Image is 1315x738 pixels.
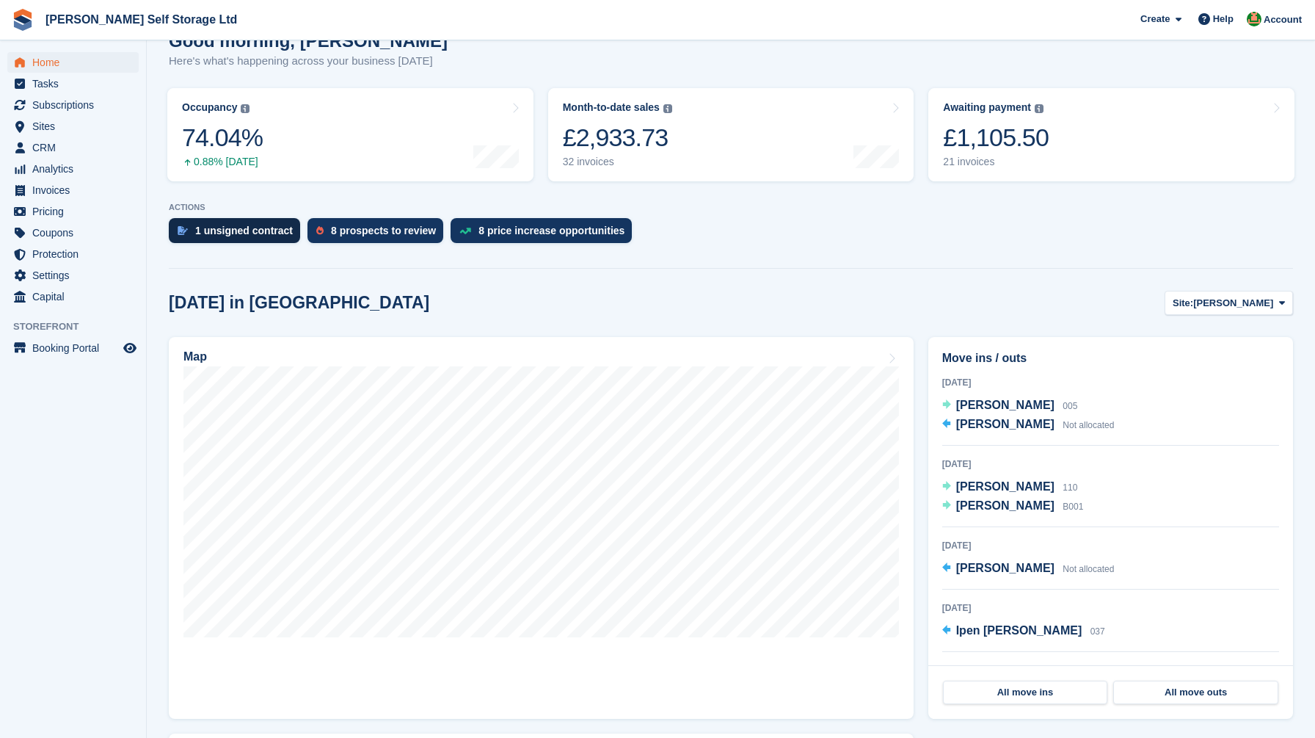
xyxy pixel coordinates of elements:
[331,225,436,236] div: 8 prospects to review
[1063,482,1077,493] span: 110
[943,681,1108,704] a: All move ins
[169,53,448,70] p: Here's what's happening across your business [DATE]
[7,286,139,307] a: menu
[928,88,1294,181] a: Awaiting payment £1,105.50 21 invoices
[1063,401,1077,411] span: 005
[7,244,139,264] a: menu
[121,339,139,357] a: Preview store
[942,416,1115,435] a: [PERSON_NAME] Not allocated
[1213,12,1234,26] span: Help
[956,562,1054,574] span: [PERSON_NAME]
[1035,104,1043,113] img: icon-info-grey-7440780725fd019a000dd9b08b2336e03edf1995a4989e88bcd33f0948082b44.svg
[32,286,120,307] span: Capital
[663,104,672,113] img: icon-info-grey-7440780725fd019a000dd9b08b2336e03edf1995a4989e88bcd33f0948082b44.svg
[942,350,1279,367] h2: Move ins / outs
[956,624,1082,637] span: Ipen [PERSON_NAME]
[7,116,139,137] a: menu
[1063,564,1114,574] span: Not allocated
[32,244,120,264] span: Protection
[195,225,293,236] div: 1 unsigned contract
[183,350,207,363] h2: Map
[13,319,146,334] span: Storefront
[1165,291,1293,315] button: Site: [PERSON_NAME]
[942,539,1279,552] div: [DATE]
[956,418,1054,430] span: [PERSON_NAME]
[942,497,1084,516] a: [PERSON_NAME] B001
[241,104,249,113] img: icon-info-grey-7440780725fd019a000dd9b08b2336e03edf1995a4989e88bcd33f0948082b44.svg
[12,9,34,31] img: stora-icon-8386f47178a22dfd0bd8f6a31ec36ba5ce8667c1dd55bd0f319d3a0aa187defe.svg
[942,478,1078,497] a: [PERSON_NAME] 110
[32,52,120,73] span: Home
[943,156,1049,168] div: 21 invoices
[7,52,139,73] a: menu
[167,88,533,181] a: Occupancy 74.04% 0.88% [DATE]
[7,201,139,222] a: menu
[32,201,120,222] span: Pricing
[178,226,188,235] img: contract_signature_icon-13c848040528278c33f63329250d36e43548de30e8caae1d1a13099fd9432cc5.svg
[942,397,1078,416] a: [PERSON_NAME] 005
[942,560,1115,579] a: [PERSON_NAME] Not allocated
[478,225,624,236] div: 8 price increase opportunities
[182,123,263,153] div: 74.04%
[563,156,672,168] div: 32 invoices
[942,622,1105,641] a: Ipen [PERSON_NAME] 037
[942,601,1279,615] div: [DATE]
[1063,502,1083,512] span: B001
[7,180,139,200] a: menu
[1113,681,1278,704] a: All move outs
[7,73,139,94] a: menu
[1193,296,1273,311] span: [PERSON_NAME]
[32,137,120,158] span: CRM
[563,123,672,153] div: £2,933.73
[548,88,914,181] a: Month-to-date sales £2,933.73 32 invoices
[307,218,451,250] a: 8 prospects to review
[7,338,139,358] a: menu
[956,499,1054,512] span: [PERSON_NAME]
[32,73,120,94] span: Tasks
[943,101,1031,114] div: Awaiting payment
[459,228,471,234] img: price_increase_opportunities-93ffe204e8149a01c8c9dc8f82e8f89637d9d84a8eef4429ea346261dce0b2c0.svg
[956,480,1054,493] span: [PERSON_NAME]
[7,223,139,243] a: menu
[1247,12,1261,26] img: Joshua Wild
[182,156,263,168] div: 0.88% [DATE]
[1173,296,1193,311] span: Site:
[942,457,1279,471] div: [DATE]
[169,337,914,719] a: Map
[169,203,1293,212] p: ACTIONS
[7,159,139,179] a: menu
[32,159,120,179] span: Analytics
[942,376,1279,389] div: [DATE]
[956,399,1054,411] span: [PERSON_NAME]
[1264,12,1302,27] span: Account
[451,218,639,250] a: 8 price increase opportunities
[316,226,324,235] img: prospect-51fa495bee0391a8d652442698ab0144808aea92771e9ea1ae160a38d050c398.svg
[32,180,120,200] span: Invoices
[169,293,429,313] h2: [DATE] in [GEOGRAPHIC_DATA]
[182,101,237,114] div: Occupancy
[7,137,139,158] a: menu
[942,664,1279,677] div: [DATE]
[32,338,120,358] span: Booking Portal
[32,95,120,115] span: Subscriptions
[7,265,139,286] a: menu
[40,7,243,32] a: [PERSON_NAME] Self Storage Ltd
[32,265,120,286] span: Settings
[32,116,120,137] span: Sites
[563,101,660,114] div: Month-to-date sales
[32,223,120,243] span: Coupons
[169,218,307,250] a: 1 unsigned contract
[169,31,448,51] h1: Good morning, [PERSON_NAME]
[1090,626,1105,637] span: 037
[1063,420,1114,430] span: Not allocated
[7,95,139,115] a: menu
[943,123,1049,153] div: £1,105.50
[1140,12,1170,26] span: Create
